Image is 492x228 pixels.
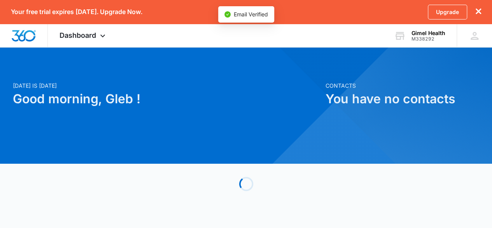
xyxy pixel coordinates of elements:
[234,11,268,18] span: Email Verified
[411,30,445,36] div: account name
[326,90,480,108] h1: You have no contacts
[48,24,119,47] div: Dashboard
[13,81,321,90] p: [DATE] is [DATE]
[120,66,373,83] h1: Welcome to Marketing 360®!
[60,31,96,39] span: Dashboard
[13,90,321,108] h1: Good morning, Gleb !
[120,44,373,60] h1: Hi Gleb ,
[11,8,142,16] p: Your free trial expires [DATE]. Upgrade Now.
[476,8,481,16] button: dismiss this dialog
[224,11,231,18] span: check-circle
[326,81,480,90] p: Contacts
[428,5,467,19] a: Upgrade
[411,36,445,42] div: account id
